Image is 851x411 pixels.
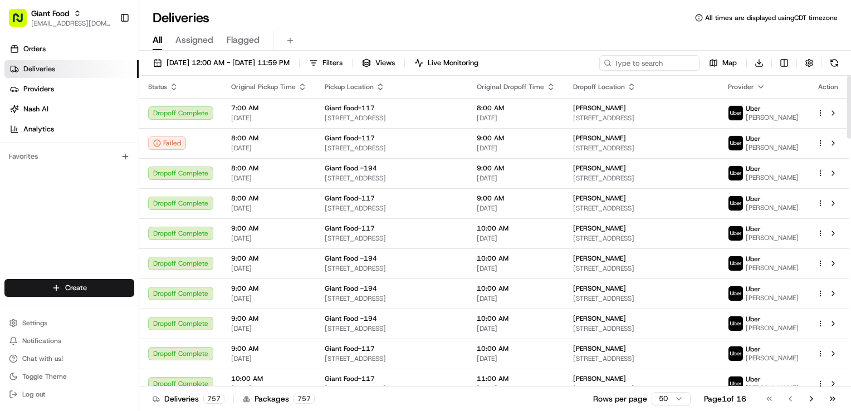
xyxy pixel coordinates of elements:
img: profile_uber_ahold_partner.png [728,256,743,271]
span: [DATE] [477,264,555,273]
span: Uber [746,164,761,173]
span: Dropoff Location [573,82,625,91]
span: [DATE] [477,324,555,333]
span: 10:00 AM [477,224,555,233]
span: Analytics [23,124,54,134]
span: [STREET_ADDRESS] [325,234,459,243]
div: 757 [203,394,224,404]
button: Chat with us! [4,351,134,366]
span: [DATE] [231,114,307,123]
span: 7:00 AM [231,104,307,112]
div: Action [816,82,840,91]
span: 9:00 AM [231,254,307,263]
a: Deliveries [4,60,139,78]
button: [DATE] 12:00 AM - [DATE] 11:59 PM [148,55,295,71]
span: Create [65,283,87,293]
img: profile_uber_ahold_partner.png [728,226,743,241]
div: Failed [148,136,186,150]
span: [DATE] [477,384,555,393]
span: [STREET_ADDRESS] [325,144,459,153]
span: [PERSON_NAME] [573,254,626,263]
div: Packages [243,393,315,404]
div: Favorites [4,148,134,165]
span: [DATE] [477,174,555,183]
span: [PERSON_NAME] [746,143,799,152]
span: Giant Food -194 [325,164,377,173]
span: [DATE] [231,384,307,393]
img: profile_uber_ahold_partner.png [728,316,743,331]
span: Views [375,58,395,68]
span: [DATE] [477,354,555,363]
span: Toggle Theme [22,372,67,381]
span: [PERSON_NAME] [746,324,799,332]
span: [PERSON_NAME] [573,314,626,323]
span: 8:00 AM [231,164,307,173]
span: Flagged [227,33,260,47]
span: Giant Food -194 [325,254,377,263]
span: 10:00 AM [477,314,555,323]
button: Filters [304,55,348,71]
span: Pickup Location [325,82,374,91]
span: Original Pickup Time [231,82,296,91]
span: [DATE] [477,294,555,303]
span: Live Monitoring [428,58,478,68]
span: Notifications [22,336,61,345]
span: Giant Food -194 [325,314,377,323]
span: All times are displayed using CDT timezone [705,13,838,22]
span: 10:00 AM [477,344,555,353]
span: Giant Food-117 [325,134,375,143]
span: [PERSON_NAME] [746,233,799,242]
span: Status [148,82,167,91]
img: profile_uber_ahold_partner.png [728,166,743,180]
span: [STREET_ADDRESS] [573,264,710,273]
span: [PERSON_NAME] [746,293,799,302]
span: [PERSON_NAME] [573,224,626,233]
span: [STREET_ADDRESS] [573,234,710,243]
span: [DATE] [231,234,307,243]
span: [STREET_ADDRESS] [325,384,459,393]
span: [PERSON_NAME] [746,354,799,363]
button: Giant Food [31,8,69,19]
span: [DATE] 12:00 AM - [DATE] 11:59 PM [167,58,290,68]
img: profile_uber_ahold_partner.png [728,106,743,120]
span: Log out [22,390,45,399]
span: 9:00 AM [231,344,307,353]
span: [STREET_ADDRESS] [325,174,459,183]
span: 10:00 AM [231,374,307,383]
button: [EMAIL_ADDRESS][DOMAIN_NAME] [31,19,111,28]
button: Settings [4,315,134,331]
span: Uber [746,104,761,113]
span: [PERSON_NAME] [573,134,626,143]
a: Analytics [4,120,139,138]
span: Uber [746,315,761,324]
span: 9:00 AM [231,314,307,323]
span: [DATE] [231,264,307,273]
span: Uber [746,134,761,143]
span: Giant Food-117 [325,374,375,383]
span: Filters [322,58,343,68]
img: profile_uber_ahold_partner.png [728,286,743,301]
span: Giant Food-117 [325,224,375,233]
span: [STREET_ADDRESS] [325,354,459,363]
span: [STREET_ADDRESS] [573,144,710,153]
span: 8:00 AM [477,104,555,112]
div: 757 [294,394,315,404]
span: Orders [23,44,46,54]
span: [STREET_ADDRESS] [573,354,710,363]
a: Nash AI [4,100,139,118]
span: [STREET_ADDRESS] [573,294,710,303]
span: [STREET_ADDRESS] [573,384,710,393]
span: Provider [728,82,754,91]
span: 9:00 AM [477,164,555,173]
span: [DATE] [231,144,307,153]
span: 10:00 AM [477,254,555,263]
span: [STREET_ADDRESS] [573,204,710,213]
button: Notifications [4,333,134,349]
span: 11:00 AM [477,374,555,383]
span: Original Dropoff Time [477,82,544,91]
span: Assigned [175,33,213,47]
span: [DATE] [231,174,307,183]
span: [PERSON_NAME] [573,374,626,383]
div: Page 1 of 16 [704,393,746,404]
